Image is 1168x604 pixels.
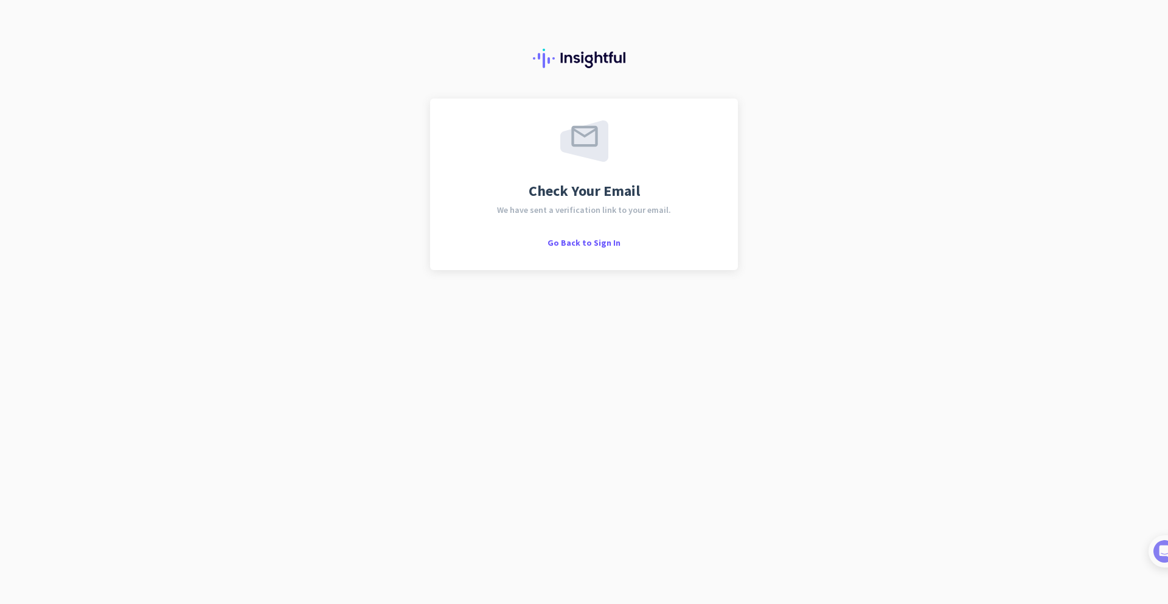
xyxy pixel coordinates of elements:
[533,49,635,68] img: Insightful
[547,237,620,248] span: Go Back to Sign In
[560,120,608,162] img: email-sent
[497,206,671,214] span: We have sent a verification link to your email.
[529,184,640,198] span: Check Your Email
